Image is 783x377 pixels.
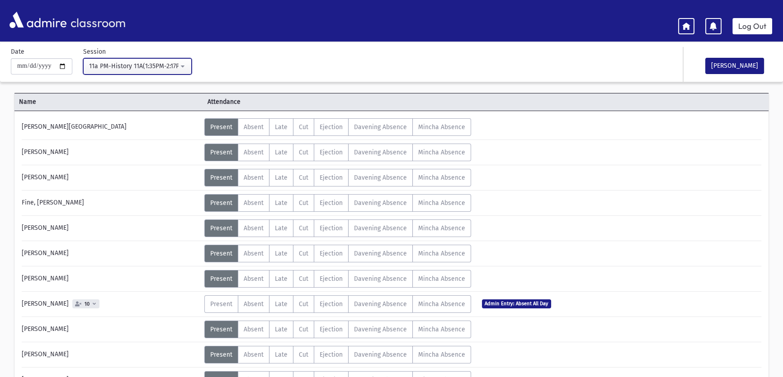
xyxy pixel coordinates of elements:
[244,149,264,156] span: Absent
[418,224,465,232] span: Mincha Absence
[17,194,204,212] div: Fine, [PERSON_NAME]
[354,326,407,333] span: Davening Absence
[17,295,204,313] div: [PERSON_NAME]
[299,351,308,358] span: Cut
[275,123,288,131] span: Late
[320,149,343,156] span: Ejection
[320,174,343,182] span: Ejection
[418,250,465,257] span: Mincha Absence
[275,149,288,156] span: Late
[89,61,179,71] div: 11a PM-History 11A(1:35PM-2:17PM)
[11,47,24,56] label: Date
[17,321,204,338] div: [PERSON_NAME]
[83,301,91,307] span: 10
[83,47,106,56] label: Session
[275,250,288,257] span: Late
[244,174,264,182] span: Absent
[244,250,264,257] span: Absent
[418,326,465,333] span: Mincha Absence
[299,275,308,283] span: Cut
[275,300,288,308] span: Late
[17,118,204,136] div: [PERSON_NAME][GEOGRAPHIC_DATA]
[299,300,308,308] span: Cut
[210,224,232,232] span: Present
[320,326,343,333] span: Ejection
[210,174,232,182] span: Present
[244,351,264,358] span: Absent
[354,300,407,308] span: Davening Absence
[210,149,232,156] span: Present
[210,351,232,358] span: Present
[204,270,471,288] div: AttTypes
[204,118,471,136] div: AttTypes
[299,174,308,182] span: Cut
[7,9,69,30] img: AdmirePro
[354,275,407,283] span: Davening Absence
[204,219,471,237] div: AttTypes
[320,199,343,207] span: Ejection
[299,149,308,156] span: Cut
[320,250,343,257] span: Ejection
[210,326,232,333] span: Present
[299,224,308,232] span: Cut
[203,97,391,107] span: Attendance
[299,123,308,131] span: Cut
[354,123,407,131] span: Davening Absence
[320,351,343,358] span: Ejection
[299,326,308,333] span: Cut
[244,275,264,283] span: Absent
[17,245,204,262] div: [PERSON_NAME]
[204,295,471,313] div: AttTypes
[244,326,264,333] span: Absent
[204,346,471,363] div: AttTypes
[244,224,264,232] span: Absent
[204,321,471,338] div: AttTypes
[204,169,471,186] div: AttTypes
[354,224,407,232] span: Davening Absence
[299,199,308,207] span: Cut
[418,300,465,308] span: Mincha Absence
[320,224,343,232] span: Ejection
[418,275,465,283] span: Mincha Absence
[320,123,343,131] span: Ejection
[204,144,471,161] div: AttTypes
[418,174,465,182] span: Mincha Absence
[69,8,126,32] span: classroom
[482,299,551,308] span: Admin Entry: Absent All Day
[17,270,204,288] div: [PERSON_NAME]
[418,123,465,131] span: Mincha Absence
[210,275,232,283] span: Present
[204,245,471,262] div: AttTypes
[210,199,232,207] span: Present
[354,149,407,156] span: Davening Absence
[275,351,288,358] span: Late
[244,300,264,308] span: Absent
[320,300,343,308] span: Ejection
[299,250,308,257] span: Cut
[732,18,772,34] a: Log Out
[244,123,264,131] span: Absent
[204,194,471,212] div: AttTypes
[354,250,407,257] span: Davening Absence
[83,58,192,74] button: 11a PM-History 11A(1:35PM-2:17PM)
[275,174,288,182] span: Late
[354,174,407,182] span: Davening Absence
[210,123,232,131] span: Present
[17,346,204,363] div: [PERSON_NAME]
[418,149,465,156] span: Mincha Absence
[275,199,288,207] span: Late
[244,199,264,207] span: Absent
[705,58,764,74] button: [PERSON_NAME]
[275,326,288,333] span: Late
[14,97,203,107] span: Name
[418,199,465,207] span: Mincha Absence
[320,275,343,283] span: Ejection
[17,169,204,186] div: [PERSON_NAME]
[17,219,204,237] div: [PERSON_NAME]
[210,300,232,308] span: Present
[210,250,232,257] span: Present
[354,199,407,207] span: Davening Absence
[17,144,204,161] div: [PERSON_NAME]
[275,275,288,283] span: Late
[275,224,288,232] span: Late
